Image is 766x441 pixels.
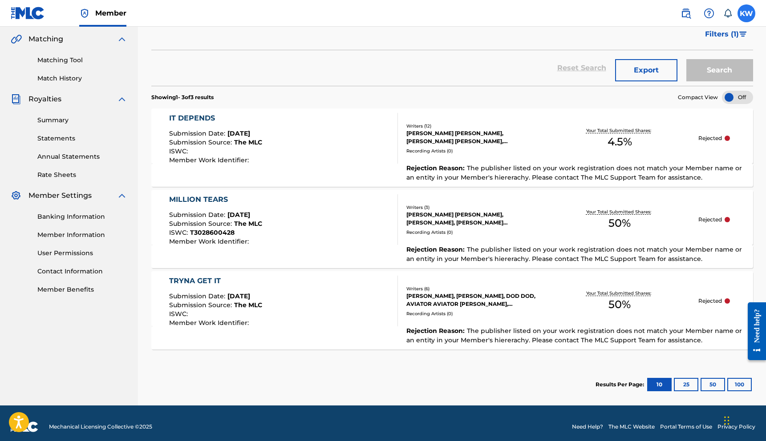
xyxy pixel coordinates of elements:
[151,271,753,349] a: TRYNA GET ITSubmission Date:[DATE]Submission Source:The MLCISWC:Member Work Identifier:Writers (6...
[37,134,127,143] a: Statements
[406,204,541,211] div: Writers ( 3 )
[608,297,631,313] span: 50 %
[705,29,739,40] span: Filters ( 1 )
[698,216,722,224] p: Rejected
[701,378,725,391] button: 50
[169,319,251,327] span: Member Work Identifier :
[698,134,722,142] p: Rejected
[586,208,653,215] p: Your Total Submitted Shares:
[700,23,753,45] button: Filters (1)
[227,129,250,137] span: [DATE]
[28,94,61,104] span: Royalties
[234,301,262,309] span: The MLC
[406,164,742,181] span: The publisher listed on your work registration does not match your Member name or an entity in yo...
[169,220,234,228] span: Submission Source :
[11,190,21,201] img: Member Settings
[406,327,467,335] span: Rejection Reason :
[234,220,262,228] span: The MLC
[11,7,45,20] img: MLC Logo
[678,93,718,101] span: Compact View
[37,170,127,180] a: Rate Sheets
[738,4,755,22] div: User Menu
[596,381,646,389] p: Results Per Page:
[406,245,467,253] span: Rejection Reason :
[169,310,190,318] span: ISWC :
[169,129,227,137] span: Submission Date :
[151,93,214,101] p: Showing 1 - 3 of 3 results
[406,327,742,344] span: The publisher listed on your work registration does not match your Member name or an entity in yo...
[117,190,127,201] img: expand
[677,4,695,22] a: Public Search
[674,378,698,391] button: 25
[49,423,152,431] span: Mechanical Licensing Collective © 2025
[169,292,227,300] span: Submission Date :
[234,138,262,146] span: The MLC
[406,229,541,236] div: Recording Artists ( 0 )
[169,237,251,245] span: Member Work Identifier :
[95,8,126,18] span: Member
[608,423,655,431] a: The MLC Website
[37,230,127,240] a: Member Information
[647,378,672,391] button: 10
[660,423,712,431] a: Portal Terms of Use
[698,297,722,305] p: Rejected
[151,190,753,268] a: MILLION TEARSSubmission Date:[DATE]Submission Source:The MLCISWC:T3028600428Member Work Identifie...
[11,94,21,104] img: Royalties
[37,285,127,294] a: Member Benefits
[37,212,127,221] a: Banking Information
[739,32,747,37] img: filter
[406,123,541,129] div: Writers ( 12 )
[11,34,22,44] img: Matching
[724,407,730,434] div: Drag
[406,129,541,145] div: [PERSON_NAME] [PERSON_NAME], [PERSON_NAME] [PERSON_NAME], [PERSON_NAME], [PERSON_NAME] [PERSON_NA...
[700,4,718,22] div: Help
[227,292,250,300] span: [DATE]
[169,138,234,146] span: Submission Source :
[704,8,714,19] img: help
[151,108,753,187] a: IT DEPENDSSubmission Date:[DATE]Submission Source:The MLCISWC:Member Work Identifier:Writers (12)...
[190,229,235,237] span: T3028600428
[608,215,631,231] span: 50 %
[37,56,127,65] a: Matching Tool
[169,147,190,155] span: ISWC :
[37,152,127,161] a: Annual Statements
[169,276,262,286] div: TRYNA GET IT
[28,190,92,201] span: Member Settings
[727,378,752,391] button: 100
[79,8,90,19] img: Top Rightsholder
[117,34,127,44] img: expand
[169,301,234,309] span: Submission Source :
[37,249,127,258] a: User Permissions
[37,116,127,125] a: Summary
[717,423,755,431] a: Privacy Policy
[169,194,262,205] div: MILLION TEARS
[572,423,603,431] a: Need Help?
[406,148,541,154] div: Recording Artists ( 0 )
[406,285,541,292] div: Writers ( 6 )
[169,211,227,219] span: Submission Date :
[37,267,127,276] a: Contact Information
[169,156,251,164] span: Member Work Identifier :
[169,113,262,124] div: IT DEPENDS
[406,310,541,317] div: Recording Artists ( 0 )
[28,34,63,44] span: Matching
[406,292,541,308] div: [PERSON_NAME], [PERSON_NAME], DOD DOD, AVIATOR AVIATOR [PERSON_NAME], [PERSON_NAME]
[681,8,691,19] img: search
[721,398,766,441] iframe: Chat Widget
[608,134,632,150] span: 4.5 %
[615,59,677,81] button: Export
[586,127,653,134] p: Your Total Submitted Shares:
[406,245,742,263] span: The publisher listed on your work registration does not match your Member name or an entity in yo...
[723,9,732,18] div: Notifications
[586,290,653,297] p: Your Total Submitted Shares:
[37,74,127,83] a: Match History
[406,164,467,172] span: Rejection Reason :
[169,229,190,237] span: ISWC :
[117,94,127,104] img: expand
[741,295,766,367] iframe: Resource Center
[227,211,250,219] span: [DATE]
[406,211,541,227] div: [PERSON_NAME] [PERSON_NAME], [PERSON_NAME], [PERSON_NAME] [PERSON_NAME]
